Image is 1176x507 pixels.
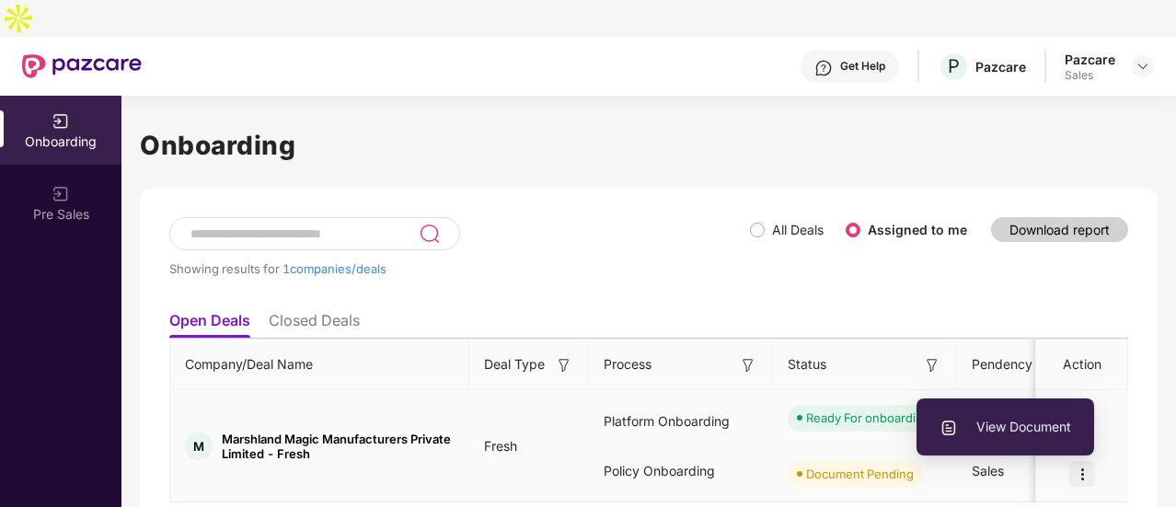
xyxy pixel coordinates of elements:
img: svg+xml;base64,PHN2ZyBpZD0iSGVscC0zMngzMiIgeG1sbnM9Imh0dHA6Ly93d3cudzMub3JnLzIwMDAvc3ZnIiB3aWR0aD... [814,59,833,77]
button: Download report [991,217,1128,242]
img: svg+xml;base64,PHN2ZyBpZD0iRHJvcGRvd24tMzJ4MzIiIHhtbG5zPSJodHRwOi8vd3d3LnczLm9yZy8yMDAwL3N2ZyIgd2... [1136,59,1150,74]
img: svg+xml;base64,PHN2ZyB3aWR0aD0iMjQiIGhlaWdodD0iMjUiIHZpZXdCb3g9IjAgMCAyNCAyNSIgZmlsbD0ibm9uZSIgeG... [419,223,440,245]
span: Deal Type [484,354,545,374]
div: Pazcare [975,58,1026,75]
span: View Document [940,417,1071,437]
th: Company/Deal Name [170,340,469,390]
span: P [948,55,960,77]
span: Sales [972,463,1004,478]
span: Fresh [469,438,532,454]
h1: Onboarding [140,125,1158,166]
li: Open Deals [169,311,250,338]
th: Action [1036,340,1128,390]
span: Pendency On [972,354,1054,374]
img: New Pazcare Logo [22,54,142,78]
span: Status [788,354,826,374]
img: icon [1069,461,1095,487]
div: Showing results for [169,261,750,276]
div: Platform Onboarding [589,397,773,446]
span: 1 companies/deals [282,261,386,276]
label: Assigned to me [868,222,967,237]
img: svg+xml;base64,PHN2ZyB3aWR0aD0iMjAiIGhlaWdodD0iMjAiIHZpZXdCb3g9IjAgMCAyMCAyMCIgZmlsbD0ibm9uZSIgeG... [52,185,70,203]
li: Closed Deals [269,311,360,338]
div: Document Pending [806,465,914,483]
div: Sales [1065,68,1115,83]
label: All Deals [772,222,824,237]
img: svg+xml;base64,PHN2ZyB3aWR0aD0iMTYiIGhlaWdodD0iMTYiIHZpZXdCb3g9IjAgMCAxNiAxNiIgZmlsbD0ibm9uZSIgeG... [739,356,757,374]
div: Get Help [840,59,885,74]
img: svg+xml;base64,PHN2ZyB3aWR0aD0iMTYiIGhlaWdodD0iMTYiIHZpZXdCb3g9IjAgMCAxNiAxNiIgZmlsbD0ibm9uZSIgeG... [923,356,941,374]
span: Marshland Magic Manufacturers Private Limited - Fresh [222,432,455,461]
img: svg+xml;base64,PHN2ZyB3aWR0aD0iMjAiIGhlaWdodD0iMjAiIHZpZXdCb3g9IjAgMCAyMCAyMCIgZmlsbD0ibm9uZSIgeG... [52,112,70,131]
span: Process [604,354,651,374]
img: svg+xml;base64,PHN2ZyB3aWR0aD0iMTYiIGhlaWdodD0iMTYiIHZpZXdCb3g9IjAgMCAxNiAxNiIgZmlsbD0ibm9uZSIgeG... [555,356,573,374]
div: M [185,432,213,460]
div: Ready For onboarding [806,409,930,427]
img: svg+xml;base64,PHN2ZyBpZD0iVXBsb2FkX0xvZ3MiIGRhdGEtbmFtZT0iVXBsb2FkIExvZ3MiIHhtbG5zPSJodHRwOi8vd3... [940,419,958,437]
div: Pazcare [1065,51,1115,68]
div: Policy Onboarding [589,446,773,496]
